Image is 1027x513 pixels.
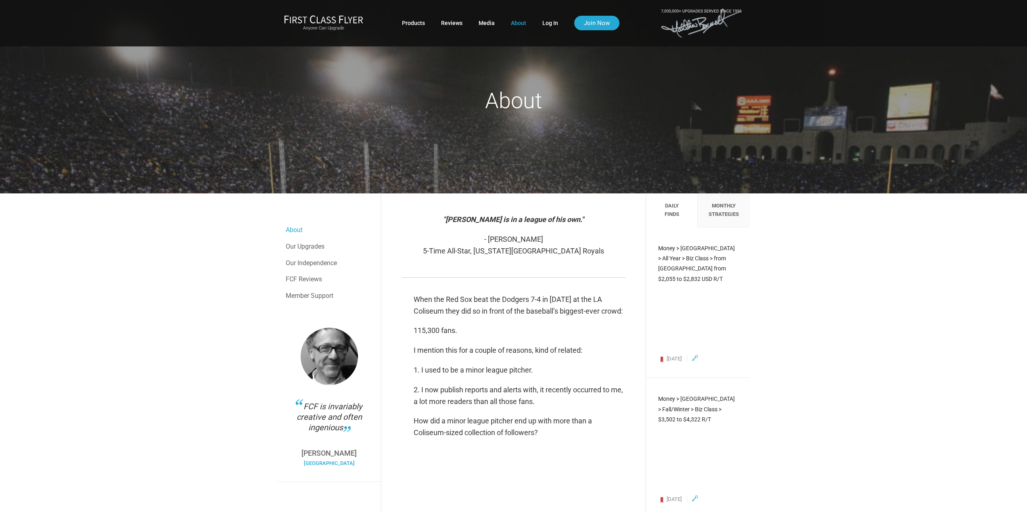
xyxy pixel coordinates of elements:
li: Daily Finds [646,194,698,227]
a: Reviews [441,16,462,30]
a: Our Upgrades [286,239,373,255]
a: Member Support [286,288,373,304]
a: About [511,16,526,30]
a: FCF Reviews [286,271,373,287]
nav: Menu [286,222,373,304]
p: 1. I used to be a minor league pitcher. [414,364,625,376]
p: When the Red Sox beat the Dodgers 7-4 in [DATE] at the LA Coliseum they did so in front of the ba... [414,294,625,317]
img: Thomas.png [301,328,358,385]
p: I mention this for a couple of reasons, kind of related: [414,345,625,356]
a: First Class FlyerAnyone Can Upgrade [284,15,363,31]
a: Our Independence [286,255,373,271]
a: Log In [542,16,558,30]
p: [PERSON_NAME] [290,450,369,457]
div: FCF is invariably creative and often ingenious [290,401,369,442]
span: Money > [GEOGRAPHIC_DATA] > All Year > Biz Class > from [GEOGRAPHIC_DATA] from $2,055 to $2,832 U... [658,245,735,282]
img: First Class Flyer [284,15,363,23]
span: Money > [GEOGRAPHIC_DATA] > Fall/Winter > Biz Class > $3,502 to $4,322 R/T [658,396,735,422]
span: About [485,88,542,113]
a: Join Now [574,16,619,30]
p: How did a minor league pitcher end up with more than a Coliseum-sized collection of followers? [414,415,625,439]
span: [DATE] [667,496,682,502]
li: Monthly Strategies [698,194,749,227]
a: Media [479,16,495,30]
em: "[PERSON_NAME] is in a league of his own." [443,215,584,224]
a: About [286,222,373,238]
span: [DATE] [667,356,682,362]
p: 115,300 fans. [414,325,625,337]
a: Products [402,16,425,30]
div: [GEOGRAPHIC_DATA] [290,460,369,473]
p: 2. I now publish reports and alerts with, it recently occurred to me, a lot more readers than all... [414,384,625,408]
small: Anyone Can Upgrade [284,25,363,31]
a: Money > [GEOGRAPHIC_DATA] > All Year > Biz Class > from [GEOGRAPHIC_DATA] from $2,055 to $2,832 U... [658,243,737,361]
a: Money > [GEOGRAPHIC_DATA] > Fall/Winter > Biz Class > $3,502 to $4,322 R/T [DATE] [658,394,737,502]
p: - [PERSON_NAME] 5-Time All-Star, [US_STATE][GEOGRAPHIC_DATA] Royals [402,234,625,257]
